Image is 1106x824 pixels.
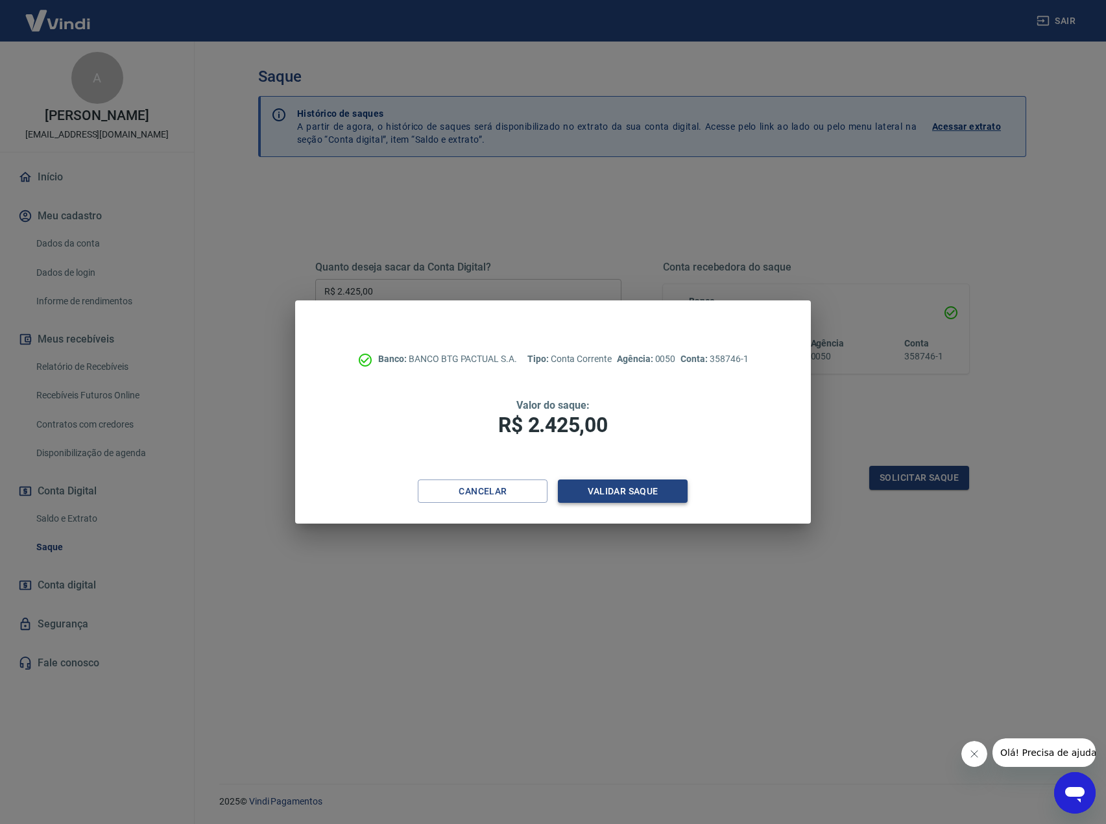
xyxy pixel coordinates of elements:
p: Conta Corrente [527,352,612,366]
span: Tipo: [527,354,551,364]
p: 358746-1 [680,352,748,366]
iframe: Fechar mensagem [961,741,987,767]
p: BANCO BTG PACTUAL S.A. [378,352,517,366]
span: Valor do saque: [516,399,589,411]
span: Banco: [378,354,409,364]
iframe: Botão para abrir a janela de mensagens [1054,772,1096,814]
button: Cancelar [418,479,547,503]
iframe: Mensagem da empresa [992,738,1096,767]
span: Olá! Precisa de ajuda? [8,9,109,19]
span: Agência: [617,354,655,364]
span: Conta: [680,354,710,364]
p: 0050 [617,352,675,366]
button: Validar saque [558,479,688,503]
span: R$ 2.425,00 [498,413,607,437]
